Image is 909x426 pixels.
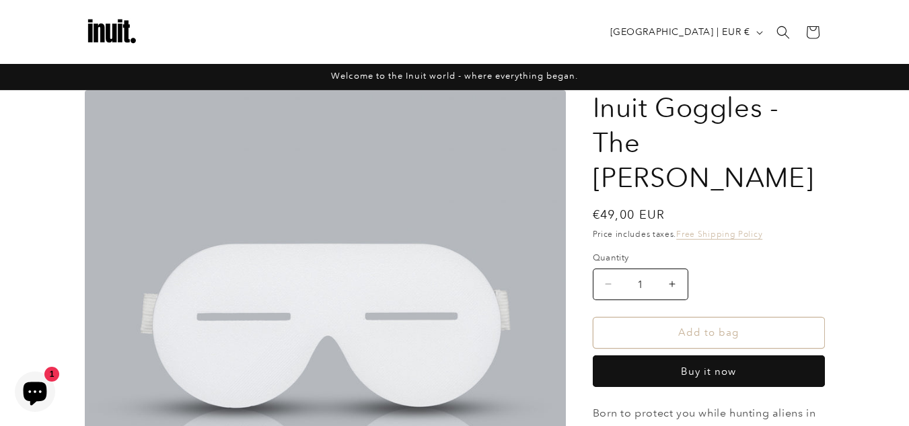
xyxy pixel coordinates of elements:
div: Announcement [85,64,825,90]
span: €49,00 EUR [593,205,665,223]
label: Quantity [593,251,825,264]
summary: Search [768,17,798,47]
button: Add to bag [593,317,825,349]
inbox-online-store-chat: Shopify online store chat [11,371,59,415]
button: [GEOGRAPHIC_DATA] | EUR € [602,20,768,45]
img: Inuit Logo [85,5,139,59]
button: Buy it now [593,355,825,387]
h1: Inuit Goggles - The [PERSON_NAME] [593,90,825,195]
span: [GEOGRAPHIC_DATA] | EUR € [610,25,750,39]
div: Price includes taxes. [593,227,825,241]
a: Free Shipping Policy [676,229,762,239]
span: Welcome to the Inuit world - where everything began. [331,71,578,81]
